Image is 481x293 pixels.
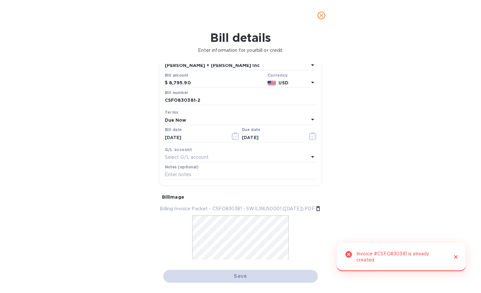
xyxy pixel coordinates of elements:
[169,78,265,88] input: $ Enter bill amount
[165,118,186,123] b: Due Now
[314,8,329,23] button: close
[452,253,460,261] button: Close
[162,194,319,200] p: Bill image
[165,147,192,152] b: G/L account
[165,170,316,180] input: Enter notes
[165,78,169,88] div: $
[165,165,199,169] label: Notes (optional)
[165,63,259,68] b: [PERSON_NAME] + [PERSON_NAME] Inc
[165,96,316,105] input: Enter bill number
[449,262,481,293] iframe: Chat Widget
[165,91,188,95] label: Bill number
[165,73,188,77] label: Bill amount
[268,81,276,85] img: USD
[278,80,288,85] b: USD
[165,110,179,115] b: Terms
[165,128,182,132] label: Bill date
[165,154,209,161] p: Select G/L account
[242,133,303,142] input: Due date
[268,73,288,78] b: Currency
[5,47,476,54] p: Enter information for your bill or credit
[165,133,226,142] input: Select date
[242,128,260,132] label: Due date
[160,205,315,212] p: Billing Invoice Packet - CSFO830381 - SWILINUS0001 ([DATE]).PDF
[5,31,476,44] h1: Bill details
[356,248,447,266] div: Invoice #CSFO830381 is already created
